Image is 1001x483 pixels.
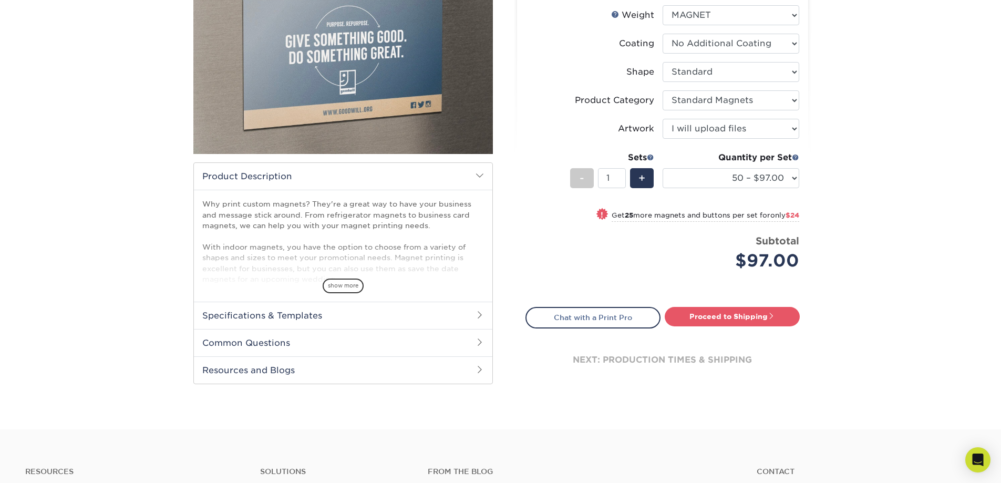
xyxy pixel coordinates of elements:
[618,122,654,135] div: Artwork
[770,211,799,219] span: only
[612,211,799,222] small: Get more magnets and buttons per set for
[194,329,492,356] h2: Common Questions
[25,467,244,476] h4: Resources
[756,235,799,246] strong: Subtotal
[611,9,654,22] div: Weight
[260,467,412,476] h4: Solutions
[626,66,654,78] div: Shape
[580,170,584,186] span: -
[575,94,654,107] div: Product Category
[663,151,799,164] div: Quantity per Set
[194,356,492,384] h2: Resources and Blogs
[786,211,799,219] span: $24
[194,302,492,329] h2: Specifications & Templates
[625,211,633,219] strong: 25
[525,307,661,328] a: Chat with a Print Pro
[670,248,799,273] div: $97.00
[665,307,800,326] a: Proceed to Shipping
[525,328,800,392] div: next: production times & shipping
[638,170,645,186] span: +
[965,447,990,472] div: Open Intercom Messenger
[323,279,364,293] span: show more
[428,467,728,476] h4: From the Blog
[757,467,976,476] a: Contact
[202,199,484,284] p: Why print custom magnets? They're a great way to have your business and message stick around. Fro...
[601,209,603,220] span: !
[194,163,492,190] h2: Product Description
[619,37,654,50] div: Coating
[570,151,654,164] div: Sets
